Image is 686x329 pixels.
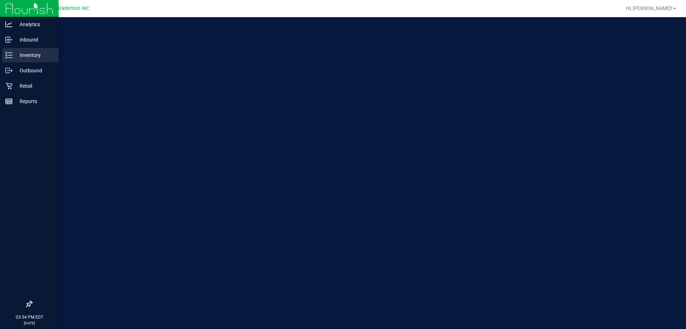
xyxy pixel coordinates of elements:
[626,5,672,11] span: Hi, [PERSON_NAME]!
[5,52,13,59] inline-svg: Inventory
[5,21,13,28] inline-svg: Analytics
[13,82,55,90] p: Retail
[13,35,55,44] p: Inbound
[5,82,13,89] inline-svg: Retail
[5,98,13,105] inline-svg: Reports
[56,5,90,11] span: Bradenton WC
[13,20,55,29] p: Analytics
[3,314,55,320] p: 03:54 PM EDT
[3,320,55,326] p: [DATE]
[13,51,55,59] p: Inventory
[5,36,13,43] inline-svg: Inbound
[13,97,55,106] p: Reports
[13,66,55,75] p: Outbound
[5,67,13,74] inline-svg: Outbound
